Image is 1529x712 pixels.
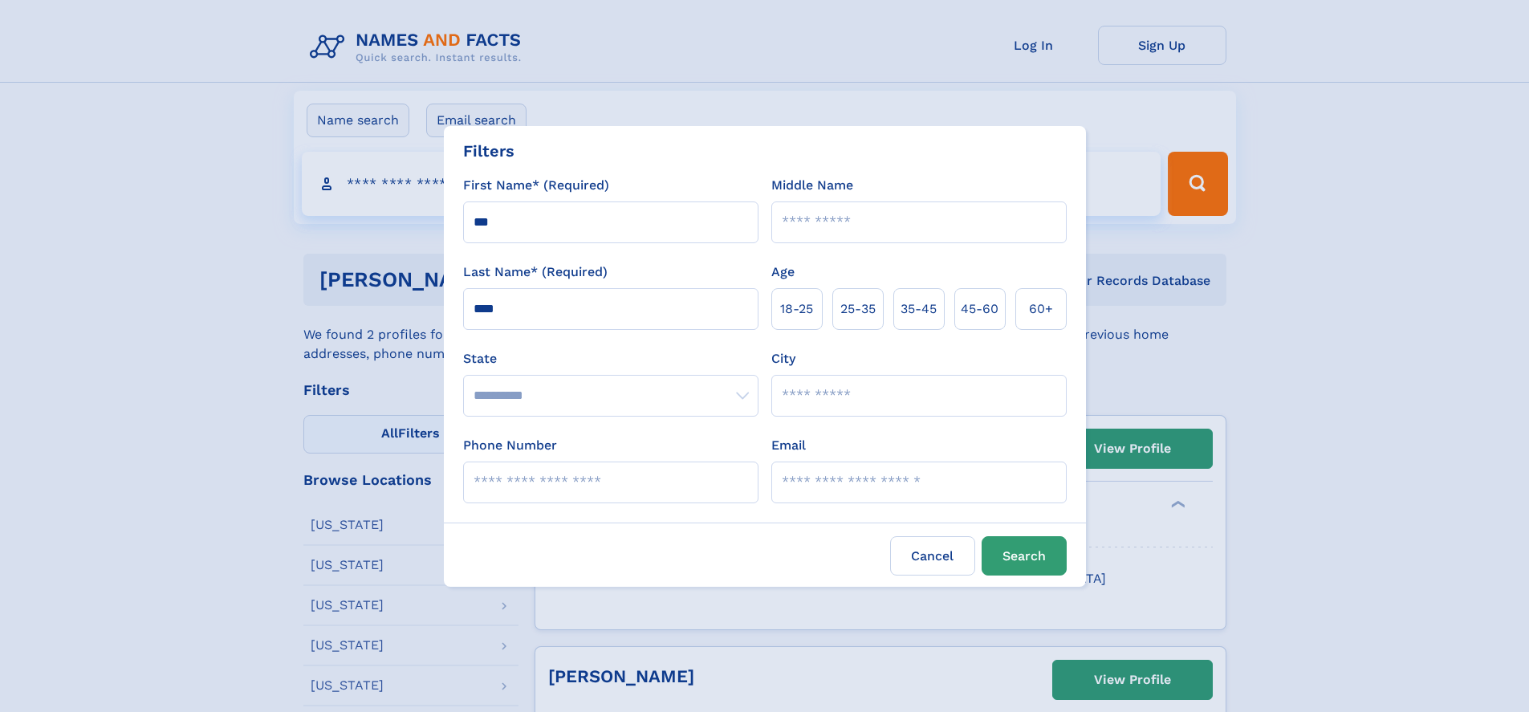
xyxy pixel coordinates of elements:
[840,299,876,319] span: 25‑35
[982,536,1067,576] button: Search
[771,349,795,368] label: City
[771,436,806,455] label: Email
[771,176,853,195] label: Middle Name
[463,139,514,163] div: Filters
[463,176,609,195] label: First Name* (Required)
[780,299,813,319] span: 18‑25
[1029,299,1053,319] span: 60+
[463,436,557,455] label: Phone Number
[463,349,758,368] label: State
[890,536,975,576] label: Cancel
[901,299,937,319] span: 35‑45
[463,262,608,282] label: Last Name* (Required)
[771,262,795,282] label: Age
[961,299,998,319] span: 45‑60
